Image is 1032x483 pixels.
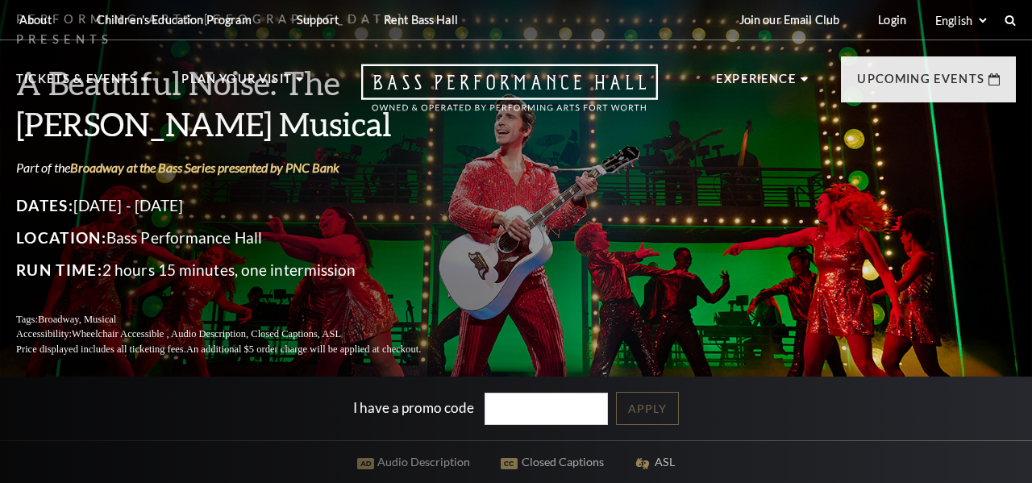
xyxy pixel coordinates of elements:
p: Part of the [16,159,460,177]
p: Experience [716,69,797,98]
p: Plan Your Visit [181,69,292,98]
span: Run Time: [16,260,102,279]
p: Accessibility: [16,327,460,342]
p: Children's Education Program [97,13,252,27]
p: Tags: [16,312,460,327]
label: I have a promo code [353,398,474,415]
select: Select: [932,13,989,28]
p: 2 hours 15 minutes, one intermission [16,257,460,283]
span: Location: [16,228,106,247]
p: Rent Bass Hall [384,13,458,27]
span: Broadway, Musical [38,314,116,325]
p: Bass Performance Hall [16,225,460,251]
p: Tickets & Events [16,69,137,98]
a: Broadway at the Bass Series presented by PNC Bank [70,160,339,175]
span: Wheelchair Accessible , Audio Description, Closed Captions, ASL [72,328,341,339]
p: Upcoming Events [857,69,984,98]
p: About [19,13,52,27]
p: [DATE] - [DATE] [16,193,460,219]
span: An additional $5 order charge will be applied at checkout. [186,344,421,355]
p: Price displayed includes all ticketing fees. [16,342,460,357]
span: Dates: [16,196,73,214]
p: Support [297,13,339,27]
